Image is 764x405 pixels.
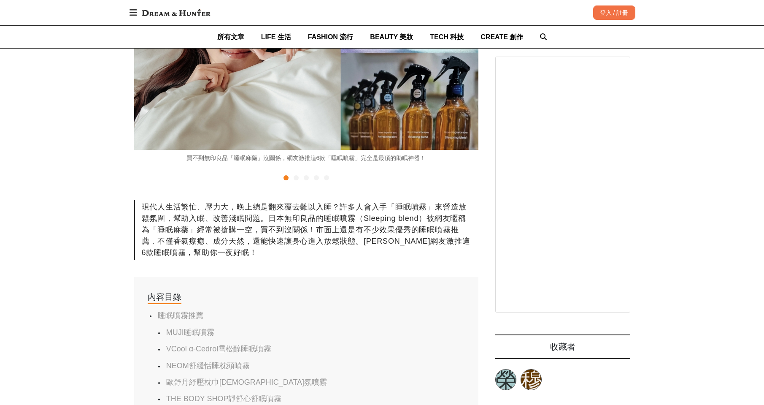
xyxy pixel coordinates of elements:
[308,26,354,48] a: FASHION 流行
[261,33,291,41] span: LIFE 生活
[134,154,478,163] div: 買不到無印良品「睡眠麻藥」沒關係，網友激推這6款「睡眠噴霧」完全是最頂的助眠神器！
[166,378,327,386] a: 歐舒丹紓壓枕巾[DEMOGRAPHIC_DATA]氛噴霧
[166,394,282,403] a: THE BODY SHOP靜舒心舒眠噴霧
[521,369,542,390] a: 穆
[308,33,354,41] span: FASHION 流行
[550,342,575,351] span: 收藏者
[495,369,516,390] a: 榮
[138,5,215,20] img: Dream & Hunter
[217,33,244,41] span: 所有文章
[261,26,291,48] a: LIFE 生活
[430,33,464,41] span: TECH 科技
[370,26,413,48] a: BEAUTY 美妝
[217,26,244,48] a: 所有文章
[370,33,413,41] span: BEAUTY 美妝
[481,33,523,41] span: CREATE 創作
[134,200,478,260] div: 現代人生活繁忙、壓力大，晚上總是翻來覆去難以入睡？許多人會入手「睡眠噴霧」來營造放鬆氛圍，幫助入眠、改善淺眠問題。日本無印良品的睡眠噴霧（Sleeping blend）被網友暱稱為「睡眠麻藥」經...
[481,26,523,48] a: CREATE 創作
[148,291,181,304] div: 內容目錄
[166,345,271,353] a: VCool α-Cedrol雪松醇睡眠噴霧
[166,328,214,337] a: MUJI睡眠噴霧
[158,311,203,320] a: 睡眠噴霧推薦
[593,5,635,20] div: 登入 / 註冊
[166,362,250,370] a: NEOM舒緩恬睡枕頭噴霧
[430,26,464,48] a: TECH 科技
